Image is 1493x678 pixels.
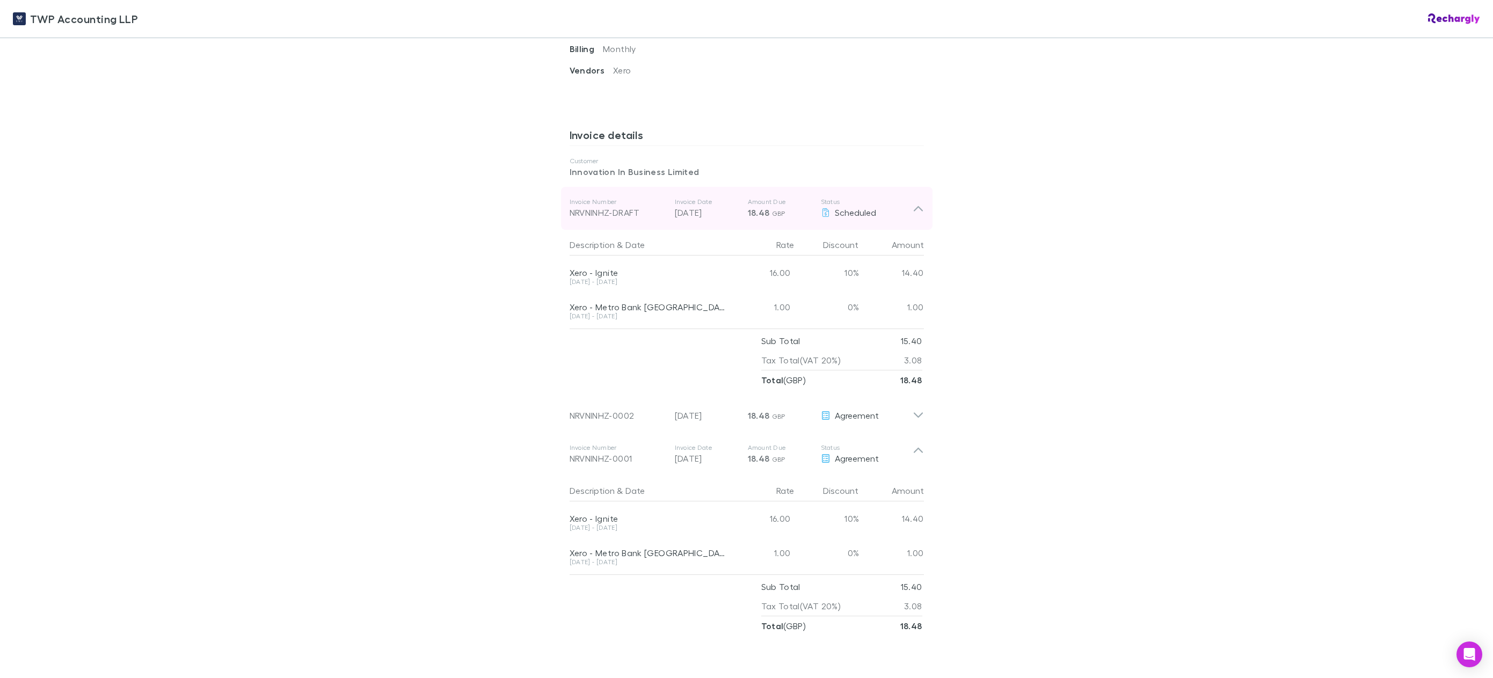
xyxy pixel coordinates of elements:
div: [DATE] - [DATE] [570,279,726,285]
strong: Total [761,621,784,631]
div: [DATE] - [DATE] [570,524,726,531]
div: [DATE] - [DATE] [570,559,726,565]
p: Amount Due [748,198,812,206]
div: NRVNINHZ-0002 [570,409,666,422]
div: Invoice NumberNRVNINHZ-DRAFTInvoice Date[DATE]Amount Due18.48 GBPStatusScheduled [561,187,933,230]
h3: Invoice details [570,128,924,145]
div: & [570,234,726,256]
div: Xero - Metro Bank [GEOGRAPHIC_DATA] [570,302,726,312]
p: 15.40 [901,331,922,351]
span: 18.48 [748,410,770,421]
div: 10% [795,256,860,290]
span: GBP [772,412,785,420]
strong: 18.48 [900,375,922,385]
span: 18.48 [748,207,770,218]
div: 1.00 [860,536,924,570]
span: Agreement [835,453,879,463]
p: [DATE] [675,452,739,465]
p: ( GBP ) [761,370,806,390]
p: 3.08 [904,596,922,616]
div: 16.00 [731,256,795,290]
p: Invoice Date [675,443,739,452]
span: 18.48 [748,453,770,464]
div: Xero - Ignite [570,513,726,524]
div: 14.40 [860,256,924,290]
p: Status [821,443,913,452]
p: [DATE] [675,409,739,422]
div: NRVNINHZ-0002[DATE]18.48 GBPAgreement [561,390,933,433]
div: NRVNINHZ-DRAFT [570,206,666,219]
span: Monthly [603,43,636,54]
span: TWP Accounting LLP [30,11,138,27]
p: Sub Total [761,577,800,596]
p: 15.40 [901,577,922,596]
div: Open Intercom Messenger [1456,641,1482,667]
p: Tax Total (VAT 20%) [761,596,841,616]
p: Customer [570,157,924,165]
img: TWP Accounting LLP's Logo [13,12,26,25]
strong: 18.48 [900,621,922,631]
div: 1.00 [731,290,795,324]
p: ( GBP ) [761,616,806,636]
p: Amount Due [748,443,812,452]
button: Date [625,480,645,501]
button: Description [570,480,615,501]
p: 3.08 [904,351,922,370]
p: Invoice Number [570,198,666,206]
div: Invoice NumberNRVNINHZ-0001Invoice Date[DATE]Amount Due18.48 GBPStatusAgreement [561,433,933,476]
div: 1.00 [731,536,795,570]
div: 0% [795,536,860,570]
p: Tax Total (VAT 20%) [761,351,841,370]
p: Sub Total [761,331,800,351]
p: Invoice Number [570,443,666,452]
div: 0% [795,290,860,324]
span: Xero [613,65,631,75]
span: Scheduled [835,207,876,217]
span: Agreement [835,410,879,420]
button: Date [625,234,645,256]
p: Status [821,198,913,206]
div: Xero - Ignite [570,267,726,278]
div: 14.40 [860,501,924,536]
div: [DATE] - [DATE] [570,313,726,319]
span: GBP [772,455,785,463]
strong: Total [761,375,784,385]
div: 1.00 [860,290,924,324]
div: NRVNINHZ-0001 [570,452,666,465]
button: Description [570,234,615,256]
div: 10% [795,501,860,536]
div: & [570,480,726,501]
div: 16.00 [731,501,795,536]
span: Billing [570,43,603,54]
img: Rechargly Logo [1428,13,1480,24]
p: [DATE] [675,206,739,219]
p: Innovation In Business Limited [570,165,924,178]
div: Xero - Metro Bank [GEOGRAPHIC_DATA] [570,548,726,558]
p: Invoice Date [675,198,739,206]
span: Vendors [570,65,614,76]
span: GBP [772,209,785,217]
